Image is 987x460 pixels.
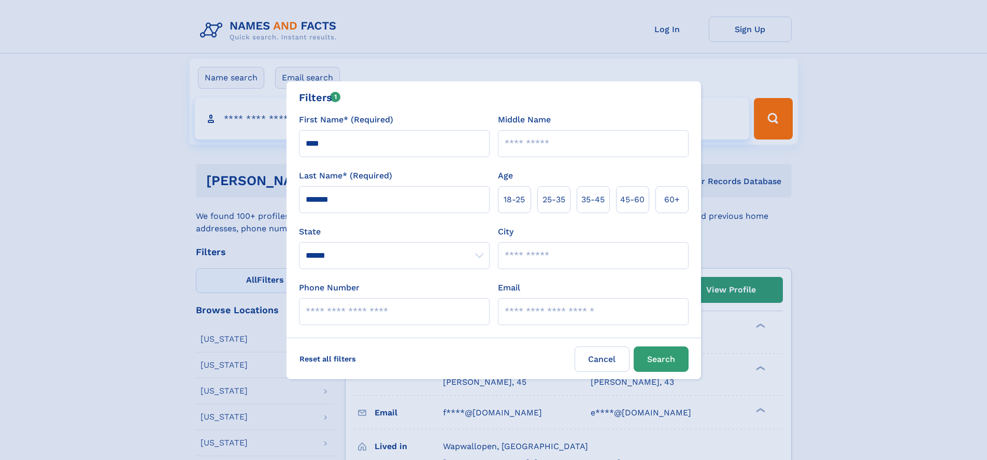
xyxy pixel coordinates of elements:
label: City [498,226,513,238]
div: Filters [299,90,341,105]
label: Age [498,170,513,182]
label: First Name* (Required) [299,114,393,126]
span: 45‑60 [620,193,645,206]
label: Email [498,282,520,294]
button: Search [634,346,689,372]
label: Cancel [575,346,630,372]
label: Last Name* (Required) [299,170,392,182]
label: Phone Number [299,282,360,294]
span: 35‑45 [581,193,605,206]
span: 18‑25 [504,193,525,206]
label: Middle Name [498,114,551,126]
label: Reset all filters [293,346,363,371]
span: 60+ [664,193,680,206]
span: 25‑35 [542,193,565,206]
label: State [299,226,490,238]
